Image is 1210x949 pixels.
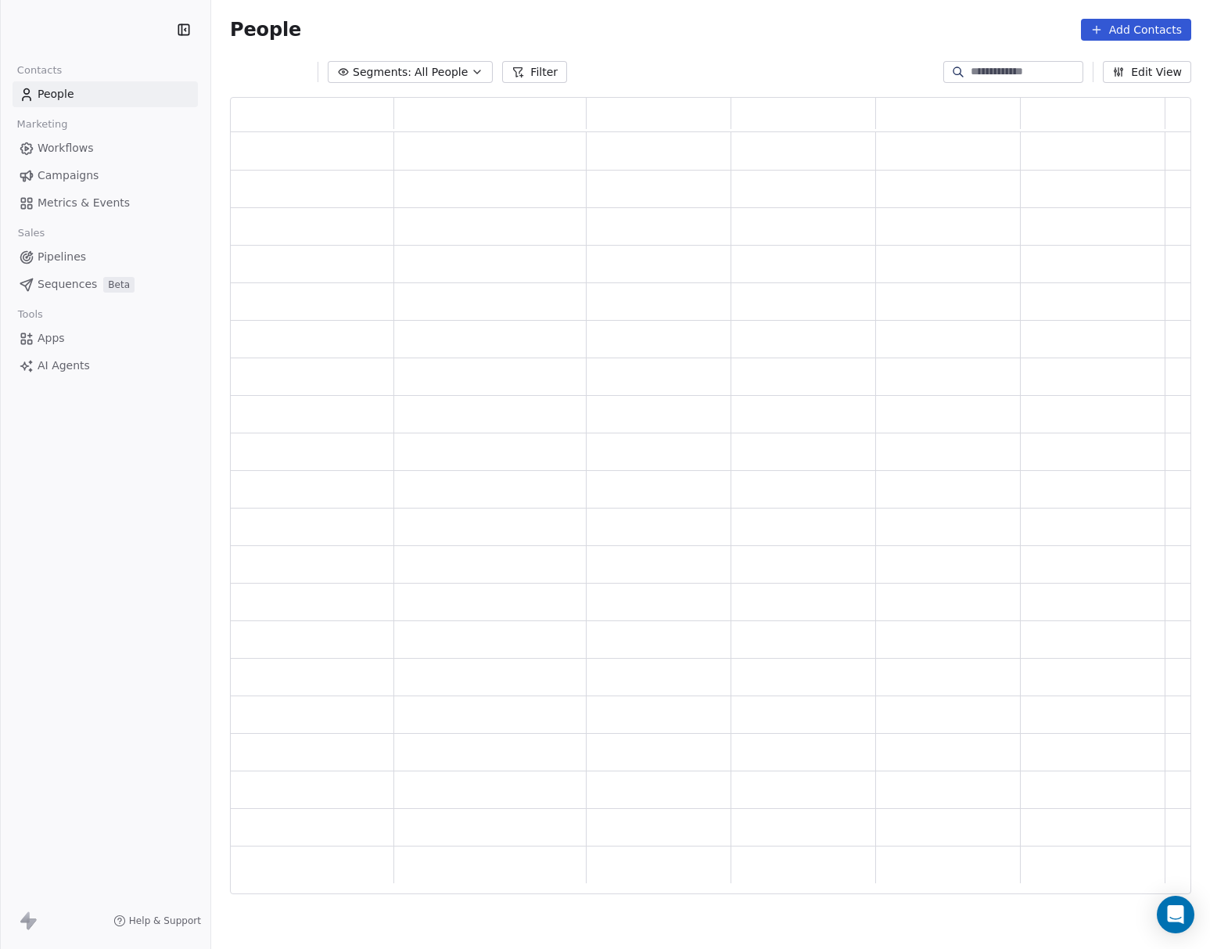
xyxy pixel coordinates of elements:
span: Marketing [10,113,74,136]
a: SequencesBeta [13,271,198,297]
span: Workflows [38,140,94,156]
span: Metrics & Events [38,195,130,211]
a: Pipelines [13,244,198,270]
span: Beta [103,277,135,293]
span: Help & Support [129,915,201,927]
span: Campaigns [38,167,99,184]
span: Segments: [353,64,411,81]
a: Workflows [13,135,198,161]
button: Add Contacts [1081,19,1191,41]
div: Open Intercom Messenger [1157,896,1194,933]
span: Pipelines [38,249,86,265]
span: Contacts [10,59,69,82]
a: Metrics & Events [13,190,198,216]
button: Filter [502,61,567,83]
a: People [13,81,198,107]
span: AI Agents [38,358,90,374]
a: AI Agents [13,353,198,379]
span: All People [415,64,468,81]
a: Help & Support [113,915,201,927]
a: Campaigns [13,163,198,189]
button: Edit View [1103,61,1191,83]
span: Sales [11,221,52,245]
span: People [230,18,301,41]
span: Sequences [38,276,97,293]
span: Tools [11,303,49,326]
a: Apps [13,325,198,351]
span: Apps [38,330,65,347]
span: People [38,86,74,102]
